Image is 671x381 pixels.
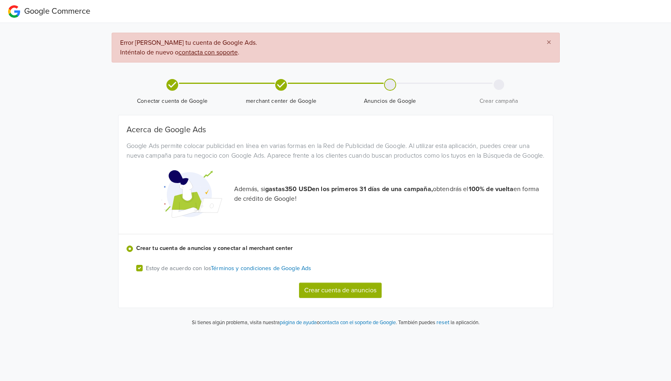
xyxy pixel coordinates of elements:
[320,319,396,326] a: contacta con el soporte de Google
[121,97,224,105] span: Conectar cuenta de Google
[120,141,551,160] div: Google Ads permite colocar publicidad en línea en varias formas en la Red de Publicidad de Google...
[127,125,545,135] h5: Acerca de Google Ads
[280,319,317,326] a: página de ayuda
[339,97,441,105] span: Anuncios de Google
[397,318,480,327] p: También puedes la aplicación.
[192,319,397,327] p: Si tienes algún problema, visita nuestra o .
[24,6,90,16] span: Google Commerce
[179,48,238,56] a: contacta con soporte
[546,37,551,48] span: ×
[120,39,534,57] span: Error [PERSON_NAME] tu cuenta de Google Ads.
[436,318,449,327] button: reset
[211,265,311,272] a: Términos y condiciones de Google Ads
[448,97,550,105] span: Crear campaña
[162,164,222,224] img: Google Promotional Codes
[230,97,332,105] span: merchant center de Google
[265,185,433,193] strong: gastas 350 USD en los primeros 31 días de una campaña,
[538,33,559,52] button: Close
[234,184,545,204] p: Además, si obtendrás el en forma de crédito de Google!
[146,264,312,273] p: Estoy de acuerdo con los
[299,283,382,298] button: Crear cuenta de anuncios
[120,48,534,57] div: Inténtalo de nuevo o .
[469,185,513,193] strong: 100% de vuelta
[136,244,545,253] label: Crear tu cuenta de anuncios y conectar al merchant center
